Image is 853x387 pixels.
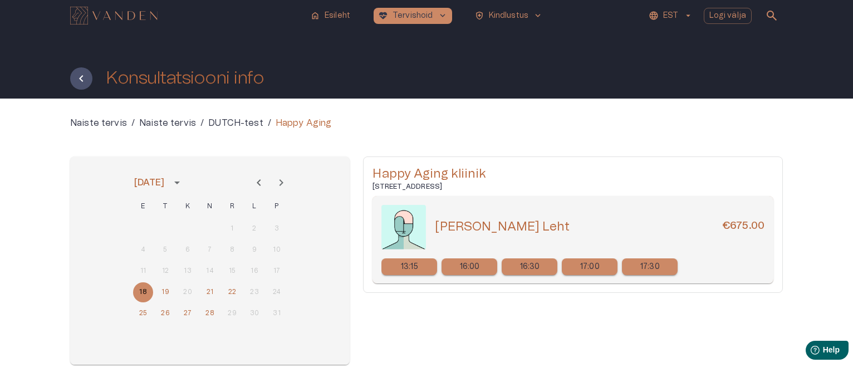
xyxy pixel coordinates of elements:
p: Tervishoid [393,10,433,22]
span: home [310,11,320,21]
a: Naiste tervis [70,116,127,130]
a: DUTCH-test [208,116,263,130]
button: 28 [200,303,220,324]
p: 13:15 [401,261,419,273]
p: Esileht [325,10,350,22]
div: [DATE] [134,176,164,189]
p: Logi välja [709,10,747,22]
a: Select new timeslot for rescheduling [381,258,437,275]
button: Logi välja [704,8,752,24]
span: reede [222,195,242,218]
span: health_and_safety [474,11,484,21]
p: 17:30 [640,261,660,273]
span: kolmapäev [178,195,198,218]
p: 16:30 [520,261,540,273]
h5: [PERSON_NAME] Leht [435,219,570,235]
div: 17:00 [562,258,617,275]
span: neljapäev [200,195,220,218]
button: EST [647,8,694,24]
button: 26 [155,303,175,324]
h6: [STREET_ADDRESS] [372,182,773,192]
span: esmaspäev [133,195,153,218]
button: 19 [155,282,175,302]
iframe: Help widget launcher [766,336,853,368]
h5: Happy Aging kliinik [372,166,773,182]
button: 25 [133,303,153,324]
a: Navigate to homepage [70,8,301,23]
img: Vanden logo [70,7,158,25]
div: 13:15 [381,258,437,275]
span: keyboard_arrow_down [533,11,543,21]
button: 21 [200,282,220,302]
div: 16:30 [502,258,557,275]
a: Select new timeslot for rescheduling [622,258,678,275]
a: Select new timeslot for rescheduling [442,258,497,275]
div: 17:30 [622,258,678,275]
button: Tagasi [70,67,92,90]
p: / [200,116,204,130]
img: doctorPlaceholder-c7454151.jpeg [381,205,426,249]
p: / [131,116,135,130]
div: 16:00 [442,258,497,275]
p: / [268,116,271,130]
span: search [765,9,778,22]
span: keyboard_arrow_down [438,11,448,21]
h1: Konsultatsiooni info [106,68,264,88]
span: laupäev [244,195,264,218]
button: homeEsileht [306,8,356,24]
button: 22 [222,282,242,302]
button: Next month [270,172,292,194]
button: ecg_heartTervishoidkeyboard_arrow_down [374,8,452,24]
h6: €675.00 [722,219,764,235]
a: Naiste tervis [139,116,196,130]
p: Kindlustus [489,10,529,22]
p: EST [663,10,678,22]
button: 27 [178,303,198,324]
a: Select new timeslot for rescheduling [562,258,617,275]
button: health_and_safetyKindlustuskeyboard_arrow_down [470,8,548,24]
button: open search modal [761,4,783,27]
a: Select new timeslot for rescheduling [502,258,557,275]
button: calendar view is open, switch to year view [168,173,187,192]
span: teisipäev [155,195,175,218]
p: 16:00 [460,261,480,273]
span: pühapäev [267,195,287,218]
p: Happy Aging [276,116,332,130]
p: 17:00 [580,261,600,273]
span: ecg_heart [378,11,388,21]
button: 18 [133,282,153,302]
